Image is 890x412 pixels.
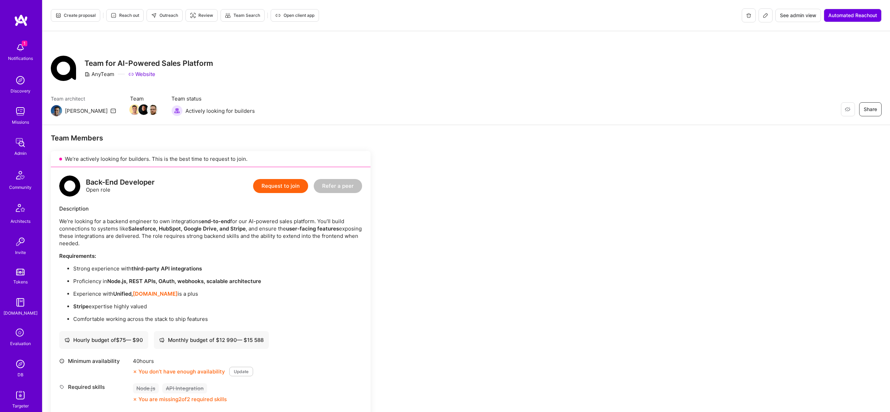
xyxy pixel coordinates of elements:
strong: user-facing features [286,225,339,232]
a: Website [128,70,155,78]
span: 1 [22,41,27,46]
button: Review [185,9,218,22]
p: Strong experience with [73,265,362,272]
button: Request to join [253,179,308,193]
div: Admin [14,150,27,157]
i: icon Tag [59,384,64,390]
i: icon Cash [159,337,164,343]
div: Targeter [12,402,29,410]
div: You are missing 2 of 2 required skills [138,396,227,403]
img: Team Member Avatar [138,104,149,115]
h3: Team for AI-Powered Sales Platform [84,59,213,68]
div: Description [59,205,362,212]
span: Create proposal [55,12,96,19]
div: API Integration [162,383,207,393]
span: Review [190,12,213,19]
i: icon CloseOrange [133,397,137,401]
img: Community [12,167,29,184]
span: Team Search [225,12,260,19]
i: icon Cash [64,337,70,343]
p: expertise highly valued [73,303,362,310]
strong: Requirements: [59,253,96,259]
i: icon CloseOrange [133,370,137,374]
img: bell [13,41,27,55]
div: Required skills [59,383,129,391]
i: icon CompanyGray [84,71,90,77]
button: Reach out [106,9,144,22]
img: guide book [13,295,27,309]
div: AnyTeam [84,70,114,78]
img: Team Member Avatar [129,104,140,115]
strong: Salesforce, HubSpot, Google Drive, and Stripe [128,225,246,232]
div: Node.js [133,383,159,393]
strong: third-party API integrations [131,265,202,272]
div: Minimum availability [59,357,129,365]
button: Share [859,102,882,116]
img: logo [59,176,80,197]
div: Team Members [51,133,371,143]
div: [DOMAIN_NAME] [4,309,38,317]
i: icon EyeClosed [845,107,850,112]
button: Outreach [147,9,183,22]
i: icon Mail [110,108,116,114]
div: Evaluation [10,340,31,347]
button: Automated Reachout [824,9,882,22]
div: DB [18,371,23,378]
img: Admin Search [13,357,27,371]
i: icon Clock [59,358,64,364]
a: Team Member Avatar [148,104,157,116]
img: Company Logo [51,56,76,81]
span: Team architect [51,95,116,102]
div: Discovery [11,87,30,95]
button: Refer a peer [314,179,362,193]
strong: Node.js, REST APIs, OAuth, webhooks, scalable architecture [107,278,261,284]
span: Actively looking for builders [185,107,255,115]
div: Back-End Developer [86,179,155,186]
p: Experience with is a plus [73,290,362,297]
div: You don’t have enough availability [133,368,225,375]
div: We’re actively looking for builders. This is the best time to request to join. [51,151,371,167]
button: Create proposal [51,9,100,22]
p: Comfortable working across the stack to ship features [73,315,362,323]
strong: Stripe [73,303,89,310]
i: icon Targeter [190,13,196,18]
img: logo [14,14,28,27]
div: Notifications [8,55,33,62]
button: See admin view [775,9,821,22]
img: Team Member Avatar [148,104,158,115]
span: Automated Reachout [828,12,877,19]
button: Open client app [271,9,319,22]
a: Team Member Avatar [130,104,139,116]
img: Architects [12,201,29,218]
img: teamwork [13,104,27,118]
a: Team Member Avatar [139,104,148,116]
div: Open role [86,179,155,193]
div: Community [9,184,32,191]
img: tokens [16,269,25,275]
button: Update [229,367,253,376]
div: Missions [12,118,29,126]
div: Architects [11,218,30,225]
strong: end-to-end [201,218,230,225]
span: Share [864,106,877,113]
div: [PERSON_NAME] [65,107,108,115]
span: Reach out [111,12,139,19]
strong: Unified, [113,290,133,297]
a: [DOMAIN_NAME] [133,290,178,297]
i: icon SelectionTeam [14,327,27,340]
img: admin teamwork [13,136,27,150]
p: Proficiency in [73,277,362,285]
span: Team [130,95,157,102]
img: Team Architect [51,105,62,116]
img: discovery [13,73,27,87]
img: Skill Targeter [13,388,27,402]
p: We’re looking for a backend engineer to own integrations for our AI-powered sales platform. You’l... [59,218,362,247]
button: Team Search [220,9,265,22]
span: See admin view [780,12,816,19]
img: Invite [13,235,27,249]
div: Invite [15,249,26,256]
i: icon Proposal [55,13,61,18]
span: Open client app [275,12,314,19]
span: Team status [171,95,255,102]
span: Outreach [151,12,178,19]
